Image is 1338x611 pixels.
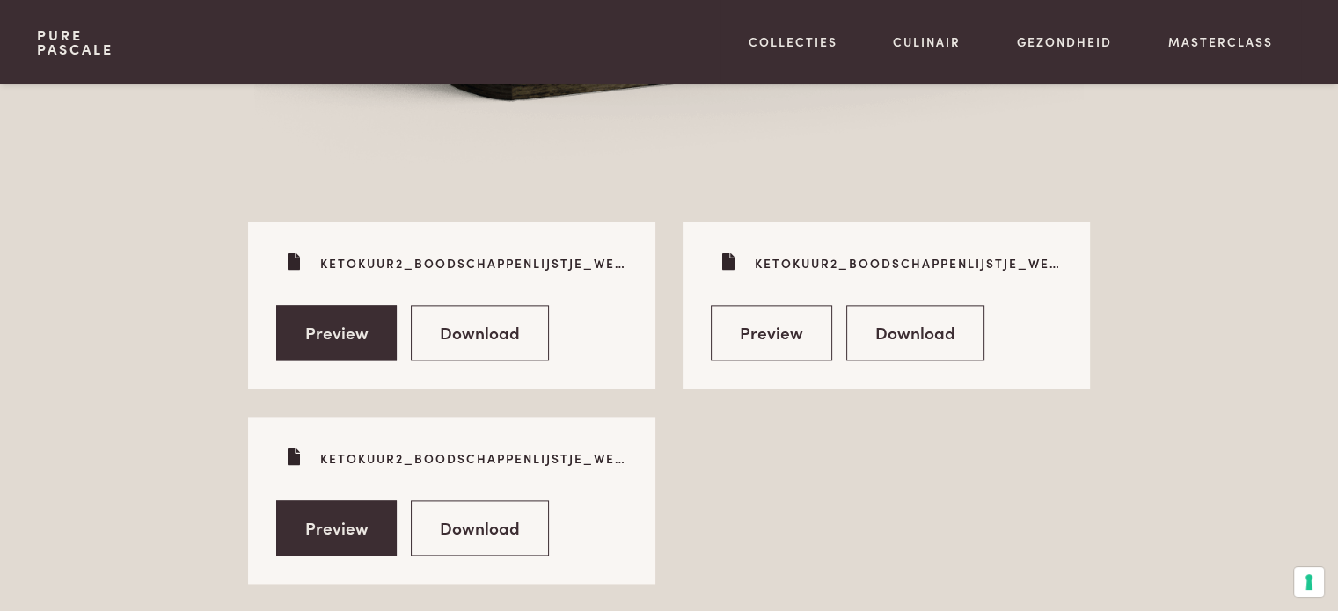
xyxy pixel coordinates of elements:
[411,500,549,556] a: Download
[276,500,398,556] a: Preview
[320,449,627,468] p: Ketokuur2_boodschappenlijstje_week1en2.pdf
[749,33,837,51] a: Collecties
[411,305,549,360] a: Download
[755,254,1062,273] p: Ketokuur2_boodschappenlijstje_week2.pdf
[846,305,984,360] a: Download
[893,33,961,51] a: Culinair
[276,305,398,360] a: Preview
[1168,33,1273,51] a: Masterclass
[1017,33,1112,51] a: Gezondheid
[320,254,627,273] p: Ketokuur2_boodschappenlijstje_week1.pdf
[1294,567,1324,597] button: Uw voorkeuren voor toestemming voor trackingtechnologieën
[711,305,832,360] a: Preview
[37,28,113,56] a: PurePascale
